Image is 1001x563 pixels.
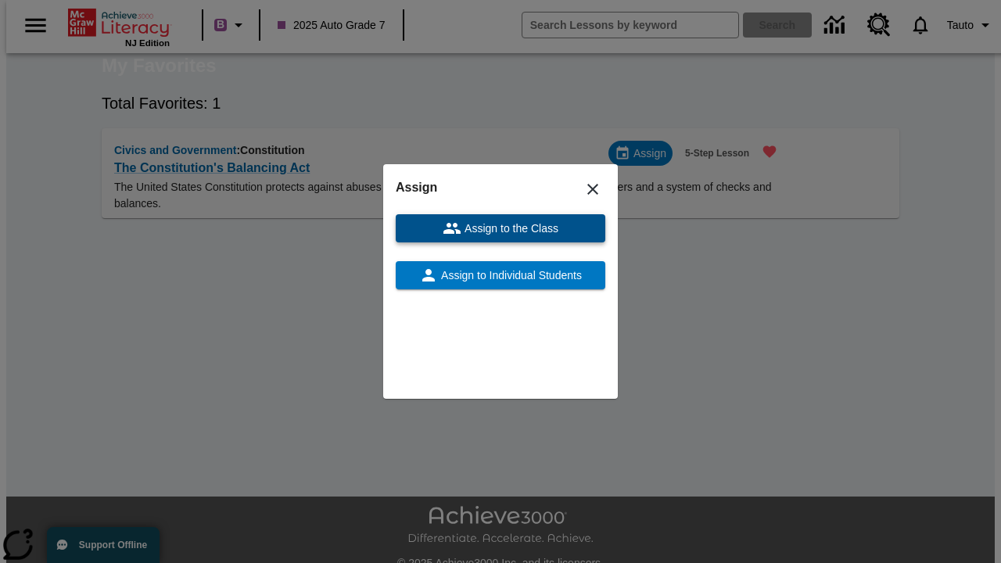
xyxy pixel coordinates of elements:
[438,267,582,284] span: Assign to Individual Students
[396,177,605,199] h6: Assign
[396,214,605,242] button: Assign to the Class
[574,170,612,208] button: Close
[461,221,558,237] span: Assign to the Class
[396,261,605,289] button: Assign to Individual Students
